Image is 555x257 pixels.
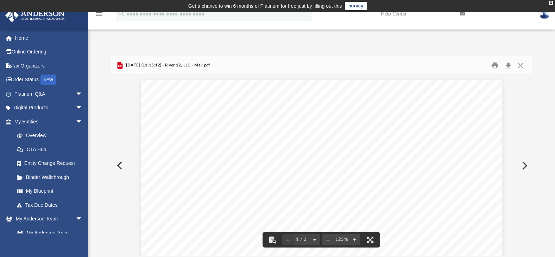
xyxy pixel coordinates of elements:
a: My Entitiesarrow_drop_down [5,115,93,129]
a: Online Ordering [5,45,93,59]
span: arrow_drop_down [76,115,90,129]
a: Order StatusNEW [5,73,93,87]
a: Binder Walkthrough [10,170,93,184]
a: Digital Productsarrow_drop_down [5,101,93,115]
span: arrow_drop_down [76,101,90,115]
a: Tax Due Dates [10,198,93,212]
a: Overview [10,129,93,143]
a: Tax Organizers [5,59,93,73]
img: User Pic [539,9,550,19]
span: [DATE] (11:15:12) - River 12, LLC - Mail.pdf [124,62,210,69]
button: Print [488,60,502,71]
div: File preview [111,75,531,256]
button: Toggle findbar [265,232,280,248]
button: Close [514,60,527,71]
div: Current zoom level [334,237,349,242]
i: menu [95,10,103,18]
a: Home [5,31,93,45]
span: 1 / 3 [294,237,309,242]
a: My Blueprint [10,184,90,198]
div: close [549,1,553,5]
div: Document Viewer [111,75,531,256]
button: Enter fullscreen [362,232,378,248]
a: Platinum Q&Aarrow_drop_down [5,87,93,101]
button: Previous File [111,156,127,175]
a: survey [345,2,367,10]
a: menu [95,13,103,18]
a: My Anderson Team [10,226,86,240]
i: search [118,9,125,17]
span: arrow_drop_down [76,212,90,226]
button: Zoom out [322,232,334,248]
a: My Anderson Teamarrow_drop_down [5,212,90,226]
div: Get a chance to win 6 months of Platinum for free just by filling out this [188,2,342,10]
img: Anderson Advisors Platinum Portal [3,8,67,22]
div: Preview [111,56,531,256]
button: Zoom in [349,232,360,248]
button: Next File [516,156,532,175]
a: Entity Change Request [10,156,93,171]
div: NEW [40,75,56,85]
button: 1 / 3 [294,232,309,248]
a: CTA Hub [10,142,93,156]
button: Next page [309,232,320,248]
span: arrow_drop_down [76,87,90,101]
button: Download [502,60,515,71]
